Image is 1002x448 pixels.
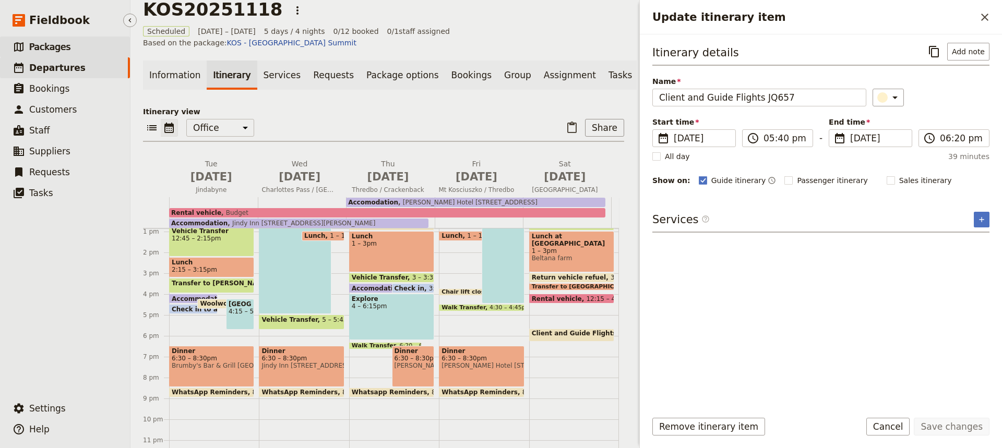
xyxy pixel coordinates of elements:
div: Accomodation[PERSON_NAME] Hotel [STREET_ADDRESS] [346,198,605,207]
div: Client and Guide Flights JQ657 [529,329,614,342]
div: [GEOGRAPHIC_DATA] via [GEOGRAPHIC_DATA] and [GEOGRAPHIC_DATA]9:15am – 5pm [259,153,331,314]
span: Dinner [395,347,432,355]
span: Guide itinerary [711,175,766,186]
span: 1 – 3pm [532,247,612,255]
span: Scheduled [143,26,189,37]
span: 8:30 – 9pm [522,389,558,396]
span: Vehicle Transfer [352,274,412,281]
span: Based on the package: [143,38,356,48]
div: Dinner6:30 – 8:30pm[PERSON_NAME]'s Mountain Inn [STREET_ADDRESS] [392,346,435,387]
span: Bookings [29,83,69,94]
div: Check in3:30pm [392,283,435,293]
button: Cancel [866,418,910,435]
h3: Services [652,212,710,227]
span: Thredbo / Crackenback [346,186,430,194]
span: 0 / 1 staff assigned [387,26,450,37]
div: Accomodation3:30pm – 8am [349,283,422,293]
div: Whatsapp Reminders8:30 – 9pm [349,388,434,397]
span: 8:30 – 9pm [342,389,378,396]
div: Woolworths shop [197,299,246,309]
span: WhatsApp Reminders [442,389,522,396]
span: All day [665,151,690,162]
span: ​ [747,132,759,144]
a: Bookings [445,60,498,90]
span: Walk Transfer [442,305,490,311]
span: [DATE] [261,169,337,185]
span: ​ [701,215,710,227]
div: Dinner6:30 – 8:30pmBrumby's Bar & Grill [GEOGRAPHIC_DATA] [169,346,254,387]
a: Package options [360,60,445,90]
button: Share [585,119,624,137]
div: Explore4 – 6:15pm [349,294,434,340]
a: Itinerary [207,60,257,90]
button: List view [143,119,161,137]
button: Sat [DATE][GEOGRAPHIC_DATA] [523,159,611,197]
span: 6:30 – 8:30pm [395,355,432,362]
a: Information [143,60,207,90]
div: AccommodationJindy Inn [STREET_ADDRESS][PERSON_NAME] [169,219,428,228]
div: Lunch1 – 3pm [349,231,434,272]
span: End time [829,117,912,127]
span: Jindy Inn [STREET_ADDRESS][PERSON_NAME] [261,362,341,369]
div: Dinner6:30 – 8:30pm[PERSON_NAME] Hotel [STREET_ADDRESS] [439,346,524,387]
div: 3 pm [143,269,169,277]
div: WhatsApp Reminders8:30 – 9pm [169,388,254,397]
span: 39 minutes [948,151,989,162]
div: 5 pm [143,311,169,319]
span: Brumby's Bar & Grill [GEOGRAPHIC_DATA] [172,362,252,369]
div: Chair lift closes at 4pm [439,288,511,296]
span: Check in [395,285,429,292]
h2: Fri [438,159,514,185]
span: Sales itinerary [899,175,952,186]
button: Save changes [914,418,989,435]
h2: Thu [350,159,426,185]
h3: Itinerary details [652,45,739,60]
h2: Tue [173,159,249,185]
span: 4 – 6:15pm [352,302,432,310]
div: [GEOGRAPHIC_DATA]4:15 – 5:45pm [226,299,254,330]
span: Help [29,424,50,434]
div: 10 pm [143,415,169,423]
span: Accomodation [352,285,407,292]
span: [PERSON_NAME] Hotel [STREET_ADDRESS] [398,199,538,206]
span: [PERSON_NAME] Hotel [STREET_ADDRESS] [442,362,521,369]
span: ​ [833,132,846,144]
span: [DATE] [527,169,603,185]
button: Remove itinerary item [652,418,765,435]
span: Budget [221,209,248,216]
h2: Update itinerary item [652,9,976,25]
span: Lunch at [GEOGRAPHIC_DATA] [532,233,612,247]
span: Dinner [261,347,341,355]
span: Dinner [442,347,521,355]
div: Vehicle Transfer12:45 – 2:15pm [169,226,254,257]
input: ​ [764,132,806,144]
button: Fri [DATE]Mt Kosciuszko / Thredbo [434,159,522,197]
span: Lunch [442,232,467,239]
span: [DATE] [350,169,426,185]
span: Accommodation [171,220,228,227]
a: Group [498,60,538,90]
span: [DATE] – [DATE] [198,26,256,37]
div: WhatsApp Reminders8:30 – 9pm [439,388,524,397]
span: [DATE] [438,169,514,185]
div: Accommodation [169,294,218,304]
span: 12:15 – 4pm [586,295,625,302]
span: Settings [29,403,66,414]
span: Accomodation [348,199,398,206]
div: 11 pm [143,436,169,444]
div: Vehicle Transfer5 – 5:45pm [259,314,344,330]
span: 4:30 – 4:45pm [490,305,531,311]
div: 8 pm [143,373,169,382]
h2: Wed [261,159,337,185]
span: 4:15 – 5:45pm [229,308,252,315]
span: Lunch [352,233,432,240]
span: [GEOGRAPHIC_DATA] [523,186,607,194]
span: Name [652,76,866,87]
div: Transfer to [PERSON_NAME] [169,278,254,293]
span: Mt Kosciuszko / Thredbo [434,186,518,194]
span: Return vehicle refuel [532,274,611,281]
span: Whatsapp Reminders [352,389,432,396]
div: 6 pm [143,332,169,340]
span: Start time [652,117,736,127]
div: Vehicle Transfer3 – 3:30pm [349,273,434,283]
